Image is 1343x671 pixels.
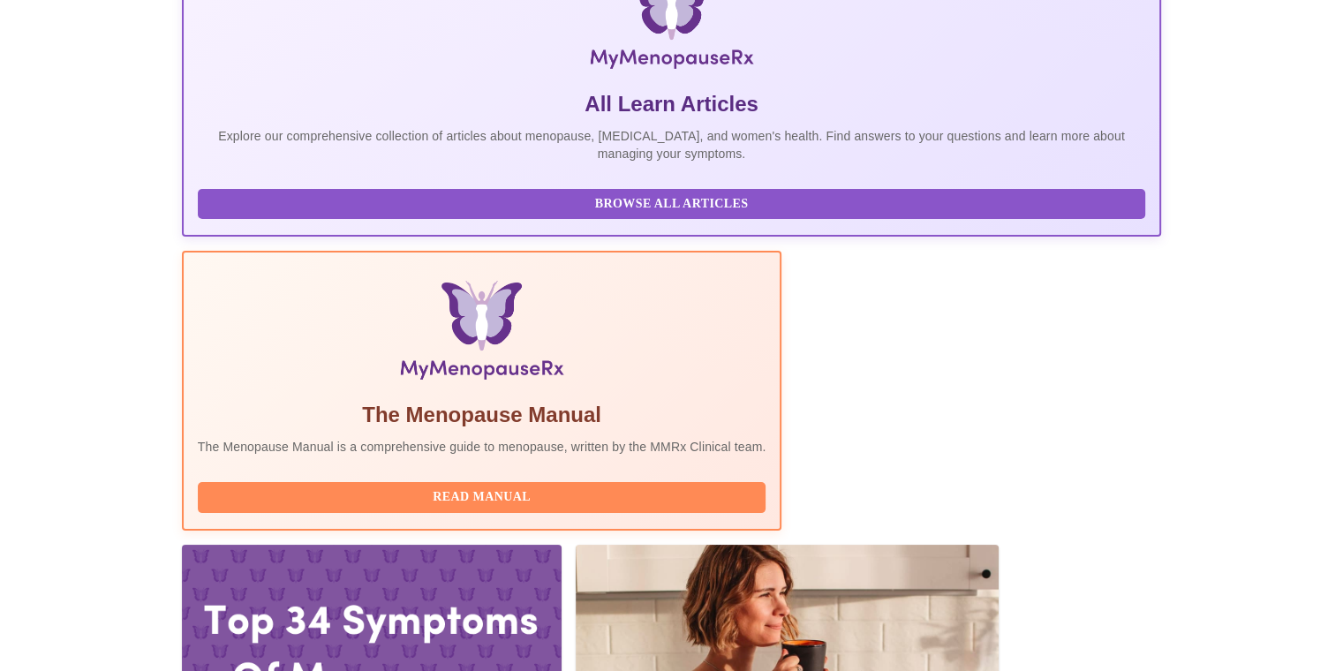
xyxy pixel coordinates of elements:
[198,195,1151,210] a: Browse All Articles
[198,438,766,456] p: The Menopause Manual is a comprehensive guide to menopause, written by the MMRx Clinical team.
[215,193,1128,215] span: Browse All Articles
[198,488,771,503] a: Read Manual
[198,127,1146,162] p: Explore our comprehensive collection of articles about menopause, [MEDICAL_DATA], and women's hea...
[198,401,766,429] h5: The Menopause Manual
[198,189,1146,220] button: Browse All Articles
[198,90,1146,118] h5: All Learn Articles
[288,281,675,387] img: Menopause Manual
[198,482,766,513] button: Read Manual
[215,486,749,509] span: Read Manual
